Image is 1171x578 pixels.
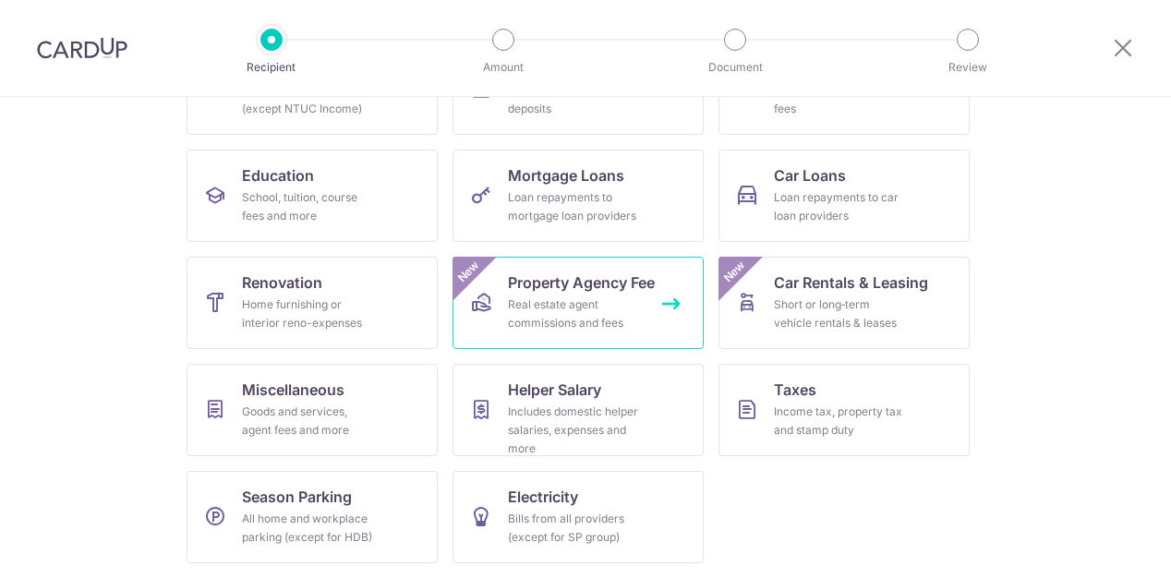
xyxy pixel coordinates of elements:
[242,486,352,508] span: Season Parking
[242,271,322,294] span: Renovation
[508,379,601,401] span: Helper Salary
[774,271,928,294] span: Car Rentals & Leasing
[453,150,704,242] a: Mortgage LoansLoan repayments to mortgage loan providers
[774,295,907,332] div: Short or long‑term vehicle rentals & leases
[242,188,375,225] div: School, tuition, course fees and more
[718,364,970,456] a: TaxesIncome tax, property tax and stamp duty
[508,486,578,508] span: Electricity
[37,37,127,59] img: CardUp
[453,471,704,563] a: ElectricityBills from all providers (except for SP group)
[435,58,572,77] p: Amount
[899,58,1036,77] p: Review
[508,295,641,332] div: Real estate agent commissions and fees
[187,364,438,456] a: MiscellaneousGoods and services, agent fees and more
[508,510,641,547] div: Bills from all providers (except for SP group)
[453,257,484,287] span: New
[203,58,340,77] p: Recipient
[453,364,704,456] a: Helper SalaryIncludes domestic helper salaries, expenses and more
[508,271,655,294] span: Property Agency Fee
[508,403,641,458] div: Includes domestic helper salaries, expenses and more
[187,257,438,349] a: RenovationHome furnishing or interior reno-expenses
[667,58,803,77] p: Document
[774,403,907,440] div: Income tax, property tax and stamp duty
[242,81,375,118] div: All insurance premiums (except NTUC Income)
[774,188,907,225] div: Loan repayments to car loan providers
[187,471,438,563] a: Season ParkingAll home and workplace parking (except for HDB)
[242,164,314,187] span: Education
[508,188,641,225] div: Loan repayments to mortgage loan providers
[242,403,375,440] div: Goods and services, agent fees and more
[242,379,344,401] span: Miscellaneous
[508,81,641,118] div: Property rent and rental deposits
[718,257,970,349] a: Car Rentals & LeasingShort or long‑term vehicle rentals & leasesNew
[508,164,624,187] span: Mortgage Loans
[242,510,375,547] div: All home and workplace parking (except for HDB)
[242,295,375,332] div: Home furnishing or interior reno-expenses
[453,257,704,349] a: Property Agency FeeReal estate agent commissions and feesNew
[719,257,750,287] span: New
[774,379,816,401] span: Taxes
[187,150,438,242] a: EducationSchool, tuition, course fees and more
[774,164,846,187] span: Car Loans
[718,150,970,242] a: Car LoansLoan repayments to car loan providers
[774,81,907,118] div: Maintenance and service fees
